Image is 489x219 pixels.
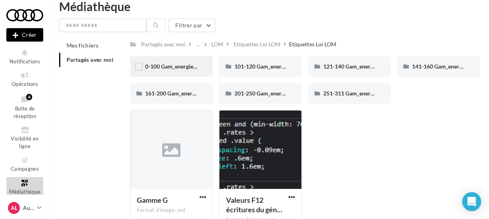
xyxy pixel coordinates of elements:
[11,166,39,172] span: Campagnes
[23,204,34,212] p: Audi LAON
[194,39,201,50] div: ...
[11,204,17,212] span: AL
[137,207,206,214] div: Format d'image: psd
[6,69,43,89] a: Opérations
[6,177,43,196] a: Médiathèque
[10,58,40,65] span: Notifications
[59,0,479,12] div: Médiathèque
[462,192,481,211] div: Open Intercom Messenger
[6,28,43,42] div: Nouvelle campagne
[145,63,265,70] span: 0-100 Gam_energie_A-WHT_RVB_PNG_1080PX
[145,90,271,97] span: 161-200 Gam_energie_E-WHT_RVB_PNG_1080PX
[323,63,449,70] span: 121-140 Gam_energie_C-WHT_RVB_PNG_1080PX
[6,154,43,173] a: Campagnes
[26,94,32,100] div: 4
[289,40,336,48] div: Etiquettes Loi LOM
[137,196,168,204] span: Gamme G
[6,47,43,66] button: Notifications
[67,42,98,49] span: Mes fichiers
[9,189,41,195] span: Médiathèque
[234,90,360,97] span: 201-250 Gam_energie_F-WHT_RVB_PNG_1080PX
[67,56,113,63] span: Partagés avec moi
[141,40,186,48] div: Partagés avec moi
[234,40,280,48] div: Etiquettes Loi LOM
[211,40,223,48] div: LOM
[11,135,38,149] span: Visibilité en ligne
[234,63,360,70] span: 101-120 Gam_energie_B-WHT_RVB_PNG_1080PX
[6,28,43,42] button: Créer
[6,124,43,151] a: Visibilité en ligne
[6,92,43,121] a: Boîte de réception4
[6,200,43,215] a: AL Audi LAON
[12,81,38,87] span: Opérations
[169,19,215,32] button: Filtrer par
[323,90,450,97] span: 251-311 Gam_energie_G-WHT_RVB_PNG_1080PX
[226,196,282,214] span: Valeurs F12 écritures du générateur étiquettes CO2
[13,105,36,119] span: Boîte de réception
